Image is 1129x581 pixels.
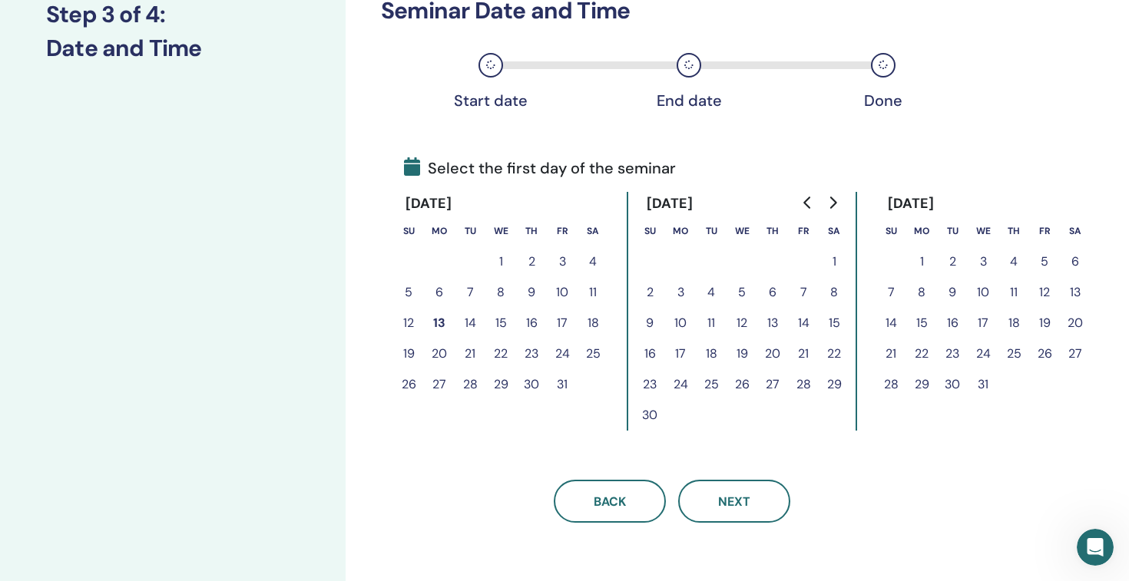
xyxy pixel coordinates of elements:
th: Sunday [634,216,665,246]
button: 27 [1060,338,1091,369]
button: 16 [634,338,665,369]
h3: Date and Time [46,35,300,62]
button: Back [554,480,666,523]
button: 29 [906,369,937,400]
button: 29 [819,369,849,400]
th: Saturday [578,216,608,246]
button: 13 [424,308,455,338]
div: [DATE] [393,192,465,216]
button: 15 [906,308,937,338]
button: 28 [455,369,485,400]
button: 21 [876,338,906,369]
button: 1 [906,246,937,277]
button: 18 [578,308,608,338]
div: Done [845,91,922,110]
button: 14 [876,308,906,338]
th: Tuesday [937,216,968,246]
th: Friday [547,216,578,246]
button: 26 [393,369,424,400]
button: 15 [819,308,849,338]
button: 14 [455,308,485,338]
th: Friday [788,216,819,246]
button: 31 [968,369,998,400]
button: 5 [727,277,757,308]
button: 28 [876,369,906,400]
th: Tuesday [696,216,727,246]
div: [DATE] [634,192,706,216]
th: Saturday [1060,216,1091,246]
button: 9 [634,308,665,338]
button: 19 [1029,308,1060,338]
button: 11 [578,277,608,308]
button: 1 [485,246,516,277]
button: 11 [696,308,727,338]
span: Next [718,494,750,510]
button: 6 [424,277,455,308]
button: 24 [665,369,696,400]
button: 16 [516,308,547,338]
button: 23 [937,338,968,369]
button: 18 [998,308,1029,338]
th: Wednesday [727,216,757,246]
div: Start date [452,91,529,110]
th: Monday [665,216,696,246]
button: 12 [727,308,757,338]
button: 17 [547,308,578,338]
button: 9 [516,277,547,308]
button: 3 [665,277,696,308]
button: 8 [485,277,516,308]
button: 27 [424,369,455,400]
button: 20 [424,338,455,369]
button: 4 [578,246,608,277]
button: 4 [696,277,727,308]
button: 22 [485,338,516,369]
button: Go to previous month [796,187,820,218]
button: 18 [696,338,727,369]
button: 5 [1029,246,1060,277]
th: Monday [424,216,455,246]
button: 13 [1060,277,1091,308]
button: 29 [485,369,516,400]
button: 8 [906,277,937,308]
button: 16 [937,308,968,338]
button: 21 [788,338,819,369]
button: 1 [819,246,849,277]
button: 21 [455,338,485,369]
button: 31 [547,369,578,400]
button: 30 [516,369,547,400]
button: 2 [634,277,665,308]
button: 22 [906,338,937,369]
iframe: Intercom live chat [1077,529,1114,566]
th: Thursday [998,216,1029,246]
button: 4 [998,246,1029,277]
th: Tuesday [455,216,485,246]
button: 25 [578,338,608,369]
th: Wednesday [485,216,516,246]
button: 12 [393,308,424,338]
button: 5 [393,277,424,308]
button: 24 [968,338,998,369]
th: Saturday [819,216,849,246]
button: 25 [696,369,727,400]
button: 30 [634,400,665,431]
button: 14 [788,308,819,338]
div: [DATE] [876,192,947,216]
button: 20 [757,338,788,369]
button: 23 [634,369,665,400]
th: Thursday [516,216,547,246]
button: Next [678,480,790,523]
button: 7 [788,277,819,308]
button: 9 [937,277,968,308]
button: 2 [516,246,547,277]
button: 12 [1029,277,1060,308]
button: 15 [485,308,516,338]
button: 30 [937,369,968,400]
th: Monday [906,216,937,246]
th: Thursday [757,216,788,246]
button: 13 [757,308,788,338]
button: 27 [757,369,788,400]
button: 22 [819,338,849,369]
button: 6 [757,277,788,308]
button: 17 [968,308,998,338]
div: End date [651,91,727,110]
